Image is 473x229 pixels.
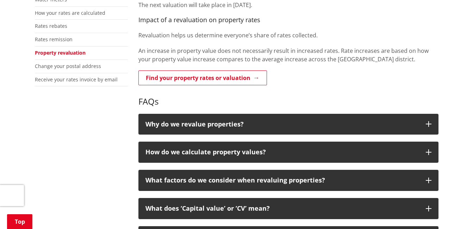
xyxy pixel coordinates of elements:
button: What factors do we consider when revaluing properties? [138,170,438,191]
a: Property revaluation [35,49,86,56]
a: Rates remission [35,36,73,43]
a: Find your property rates or valuation [138,70,267,85]
p: How do we calculate property values? [145,149,419,156]
h4: Impact of a revaluation on property rates [138,16,438,24]
p: What does ‘Capital value’ or ‘CV’ mean? [145,205,419,212]
p: What factors do we consider when revaluing properties? [145,177,419,184]
button: What does ‘Capital value’ or ‘CV’ mean? [138,198,438,219]
p: An increase in property value does not necessarily result in increased rates. Rate increases are ... [138,47,438,63]
p: Why do we revalue properties? [145,121,419,128]
a: Rates rebates [35,23,67,29]
h3: FAQs [138,86,438,107]
button: How do we calculate property values? [138,142,438,163]
button: Why do we revalue properties? [138,114,438,135]
a: Receive your rates invoice by email [35,76,118,83]
a: How your rates are calculated [35,10,105,16]
a: Change your postal address [35,63,101,69]
p: The next valuation will take place in [DATE]. [138,1,438,9]
p: Revaluation helps us determine everyone’s share of rates collected. [138,31,438,39]
iframe: Messenger Launcher [441,199,466,225]
a: Top [7,214,32,229]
